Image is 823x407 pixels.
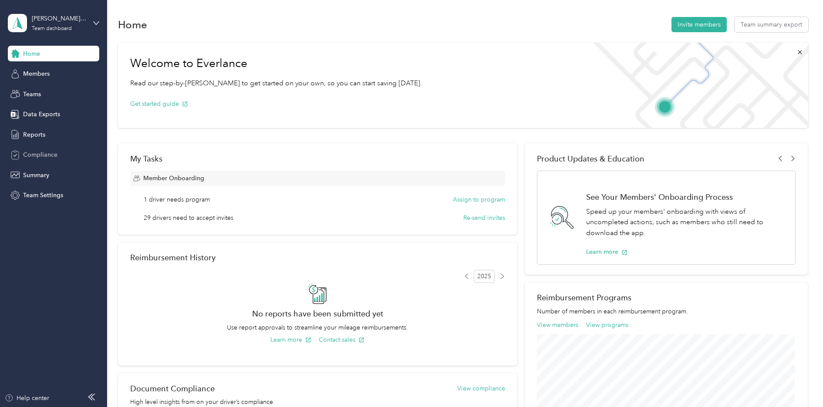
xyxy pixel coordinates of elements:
[586,192,786,202] h1: See Your Members' Onboarding Process
[671,17,727,32] button: Invite members
[130,99,188,108] button: Get started guide
[143,174,204,183] span: Member Onboarding
[735,17,808,32] button: Team summary export
[118,20,147,29] h1: Home
[457,384,505,393] button: View compliance
[130,309,505,318] h2: No reports have been submitted yet
[474,270,495,283] span: 2025
[586,206,786,239] p: Speed up your members' onboarding with views of uncompleted actions, such as members who still ne...
[23,150,57,159] span: Compliance
[130,57,422,71] h1: Welcome to Everlance
[270,335,311,344] button: Learn more
[130,253,216,262] h2: Reimbursement History
[537,320,578,330] button: View members
[23,49,40,58] span: Home
[130,397,505,407] p: High level insights from on your driver’s compliance.
[774,358,823,407] iframe: Everlance-gr Chat Button Frame
[537,293,796,302] h2: Reimbursement Programs
[144,195,210,204] span: 1 driver needs program
[23,191,63,200] span: Team Settings
[586,320,628,330] button: View programs
[23,171,49,180] span: Summary
[32,26,72,31] div: Team dashboard
[130,78,422,89] p: Read our step-by-[PERSON_NAME] to get started on your own, so you can start saving [DATE].
[23,90,41,99] span: Teams
[130,323,505,332] p: Use report approvals to streamline your mileage reimbursements.
[453,195,505,204] button: Assign to program
[537,307,796,316] p: Number of members in each reimbursement program.
[144,213,233,222] span: 29 drivers need to accept invites
[463,213,505,222] button: Re-send invites
[130,384,215,393] h2: Document Compliance
[5,394,49,403] button: Help center
[584,43,808,128] img: Welcome to everlance
[23,110,60,119] span: Data Exports
[130,154,505,163] div: My Tasks
[23,69,50,78] span: Members
[23,130,45,139] span: Reports
[586,247,627,256] button: Learn more
[537,154,644,163] span: Product Updates & Education
[32,14,86,23] div: [PERSON_NAME][EMAIL_ADDRESS][DOMAIN_NAME]
[319,335,364,344] button: Contact sales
